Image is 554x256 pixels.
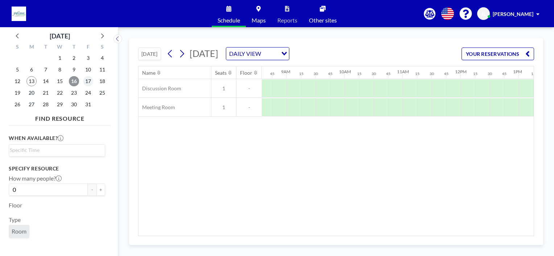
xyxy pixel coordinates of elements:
div: 15 [473,71,477,76]
img: organization-logo [12,7,26,21]
div: [DATE] [50,31,70,41]
div: 30 [430,71,434,76]
div: 1PM [513,69,522,74]
span: 1 [211,104,236,111]
div: Search for option [9,145,105,156]
div: 30 [488,71,492,76]
input: Search for option [263,49,277,58]
div: S [95,43,109,52]
div: 15 [299,71,303,76]
span: Thursday, October 30, 2025 [69,99,79,110]
span: Discussion Room [138,85,181,92]
span: Schedule [218,17,240,23]
div: 30 [372,71,376,76]
span: - [236,85,262,92]
div: T [67,43,81,52]
span: Friday, October 24, 2025 [83,88,93,98]
span: Friday, October 31, 2025 [83,99,93,110]
span: Saturday, October 4, 2025 [97,53,107,63]
input: Search for option [10,146,101,154]
span: Wednesday, October 22, 2025 [55,88,65,98]
span: Friday, October 17, 2025 [83,76,93,86]
div: Search for option [226,48,289,60]
span: Thursday, October 2, 2025 [69,53,79,63]
div: Floor [240,70,252,76]
h3: Specify resource [9,165,105,172]
div: S [11,43,25,52]
span: - [236,104,262,111]
span: 1 [211,85,236,92]
h4: FIND RESOURCE [9,112,111,122]
span: DAILY VIEW [228,49,262,58]
div: 15 [415,71,419,76]
button: - [88,183,96,196]
div: Seats [215,70,227,76]
span: Other sites [309,17,337,23]
span: Friday, October 10, 2025 [83,65,93,75]
button: YOUR RESERVATIONS [462,48,534,60]
span: Friday, October 3, 2025 [83,53,93,63]
div: 15 [357,71,361,76]
div: 45 [270,71,274,76]
span: Sunday, October 12, 2025 [12,76,22,86]
span: Monday, October 20, 2025 [26,88,37,98]
span: Room [12,228,26,235]
span: Monday, October 6, 2025 [26,65,37,75]
span: [DATE] [190,48,218,59]
div: 45 [444,71,448,76]
span: Sunday, October 19, 2025 [12,88,22,98]
span: Thursday, October 16, 2025 [69,76,79,86]
div: 10AM [339,69,351,74]
span: Tuesday, October 21, 2025 [41,88,51,98]
span: Saturday, October 25, 2025 [97,88,107,98]
div: 9AM [281,69,290,74]
span: Tuesday, October 14, 2025 [41,76,51,86]
span: Wednesday, October 8, 2025 [55,65,65,75]
span: [PERSON_NAME] [493,11,533,17]
div: 45 [386,71,390,76]
div: T [39,43,53,52]
div: 12PM [455,69,467,74]
div: M [25,43,39,52]
label: Floor [9,202,22,209]
div: F [81,43,95,52]
span: Monday, October 13, 2025 [26,76,37,86]
label: How many people? [9,175,62,182]
div: 30 [314,71,318,76]
span: Saturday, October 18, 2025 [97,76,107,86]
span: Sunday, October 26, 2025 [12,99,22,110]
button: + [96,183,105,196]
span: Sunday, October 5, 2025 [12,65,22,75]
span: Wednesday, October 1, 2025 [55,53,65,63]
span: Saturday, October 11, 2025 [97,65,107,75]
span: Tuesday, October 28, 2025 [41,99,51,110]
label: Type [9,216,21,223]
div: Name [142,70,156,76]
div: 45 [328,71,332,76]
div: 11AM [397,69,409,74]
span: Monday, October 27, 2025 [26,99,37,110]
span: Wednesday, October 15, 2025 [55,76,65,86]
button: [DATE] [138,48,161,60]
span: Tuesday, October 7, 2025 [41,65,51,75]
span: Maps [252,17,266,23]
div: W [53,43,67,52]
span: JL [481,11,486,17]
div: 15 [531,71,536,76]
div: 45 [502,71,507,76]
span: Thursday, October 23, 2025 [69,88,79,98]
span: Reports [277,17,297,23]
span: Thursday, October 9, 2025 [69,65,79,75]
span: Meeting Room [138,104,175,111]
span: Wednesday, October 29, 2025 [55,99,65,110]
